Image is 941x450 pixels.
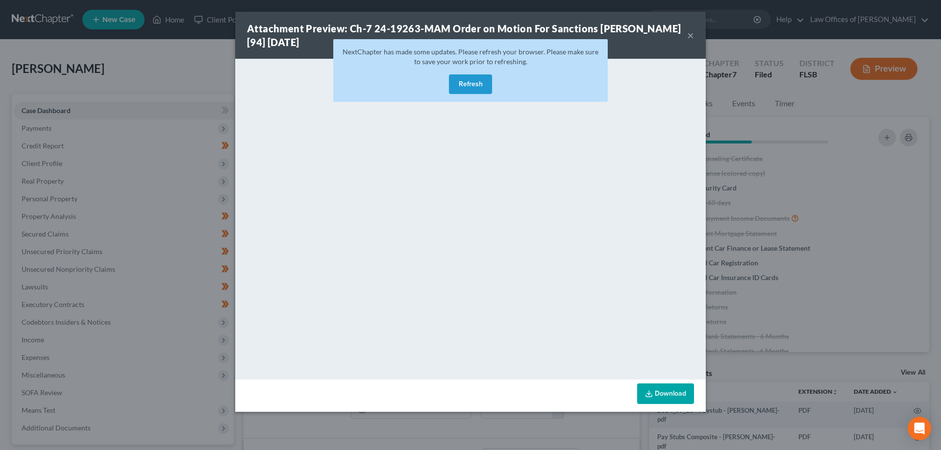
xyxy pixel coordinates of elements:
[247,23,681,48] strong: Attachment Preview: Ch-7 24-19263-MAM Order on Motion For Sanctions [PERSON_NAME] [94] [DATE]
[687,29,694,41] button: ×
[343,47,598,66] span: NextChapter has made some updates. Please refresh your browser. Please make sure to save your wor...
[637,383,694,404] a: Download
[235,59,706,377] iframe: <object ng-attr-data='[URL][DOMAIN_NAME]' type='application/pdf' width='100%' height='650px'></ob...
[449,74,492,94] button: Refresh
[908,417,931,440] div: Open Intercom Messenger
